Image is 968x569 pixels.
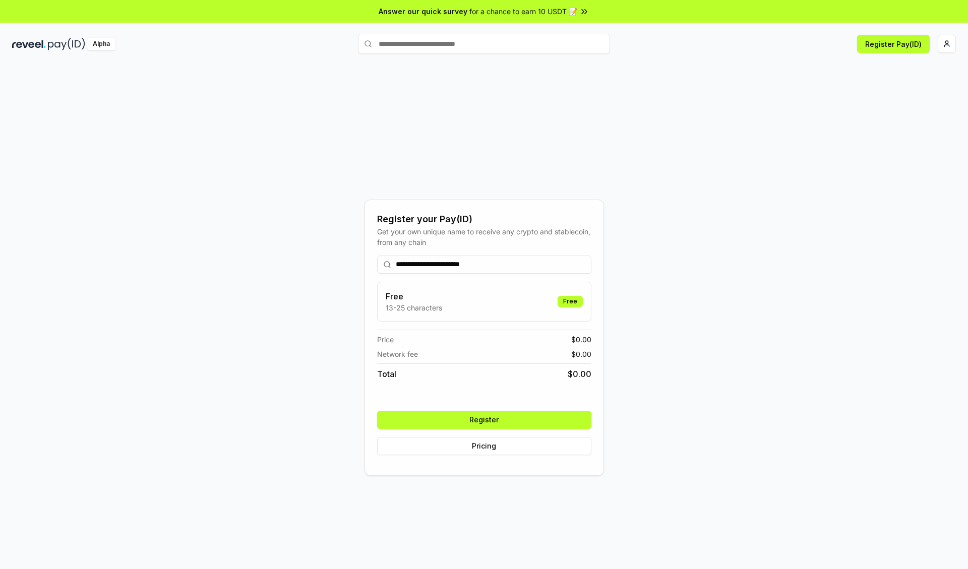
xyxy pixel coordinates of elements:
[377,349,418,359] span: Network fee
[48,38,85,50] img: pay_id
[857,35,930,53] button: Register Pay(ID)
[571,349,591,359] span: $ 0.00
[568,368,591,380] span: $ 0.00
[377,212,591,226] div: Register your Pay(ID)
[379,6,467,17] span: Answer our quick survey
[558,296,583,307] div: Free
[377,226,591,247] div: Get your own unique name to receive any crypto and stablecoin, from any chain
[377,411,591,429] button: Register
[377,334,394,345] span: Price
[571,334,591,345] span: $ 0.00
[386,290,442,302] h3: Free
[377,368,396,380] span: Total
[386,302,442,313] p: 13-25 characters
[12,38,46,50] img: reveel_dark
[87,38,115,50] div: Alpha
[377,437,591,455] button: Pricing
[469,6,577,17] span: for a chance to earn 10 USDT 📝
